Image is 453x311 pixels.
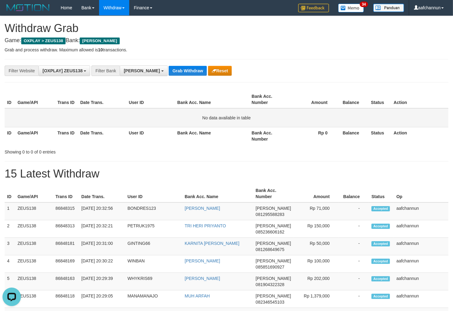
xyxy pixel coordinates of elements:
[53,290,79,308] td: 86848118
[5,38,448,44] h4: Game: Bank:
[5,168,448,180] h1: 15 Latest Withdraw
[339,238,369,255] td: -
[182,185,253,202] th: Bank Acc. Name
[256,206,291,211] span: [PERSON_NAME]
[294,255,339,273] td: Rp 100,000
[55,127,78,145] th: Trans ID
[15,202,53,220] td: ZEUS138
[185,293,210,298] a: MUH ARFAH
[55,91,78,108] th: Trans ID
[256,282,284,287] span: Copy 081904322328 to clipboard
[339,185,369,202] th: Balance
[185,258,220,263] a: [PERSON_NAME]
[5,108,448,127] td: No data available in table
[256,258,291,263] span: [PERSON_NAME]
[394,290,448,308] td: aafchannun
[294,202,339,220] td: Rp 71,000
[5,47,448,53] p: Grab and process withdraw. Maximum allowed is transactions.
[79,238,125,255] td: [DATE] 20:31:00
[394,238,448,255] td: aafchannun
[5,3,51,12] img: MOTION_logo.png
[79,202,125,220] td: [DATE] 20:32:56
[79,255,125,273] td: [DATE] 20:30:22
[391,91,448,108] th: Action
[78,91,126,108] th: Date Trans.
[91,66,120,76] div: Filter Bank
[338,4,364,12] img: Button%20Memo.svg
[79,290,125,308] td: [DATE] 20:29:05
[126,127,175,145] th: User ID
[371,241,390,246] span: Accepted
[360,2,368,7] span: 34
[42,68,82,73] span: [OXPLAY] ZEUS138
[80,38,119,44] span: [PERSON_NAME]
[256,241,291,246] span: [PERSON_NAME]
[79,220,125,238] td: [DATE] 20:32:21
[368,127,391,145] th: Status
[256,247,284,252] span: Copy 081268649675 to clipboard
[337,127,368,145] th: Balance
[38,66,90,76] button: [OXPLAY] ZEUS138
[208,66,232,76] button: Reset
[394,202,448,220] td: aafchannun
[294,185,339,202] th: Amount
[5,185,15,202] th: ID
[298,4,329,12] img: Feedback.jpg
[15,220,53,238] td: ZEUS138
[394,273,448,290] td: aafchannun
[15,255,53,273] td: ZEUS138
[15,238,53,255] td: ZEUS138
[125,273,182,290] td: WHYKRIS69
[15,127,55,145] th: Game/API
[394,185,448,202] th: Op
[79,185,125,202] th: Date Trans.
[126,91,175,108] th: User ID
[125,290,182,308] td: MANAMANAJO
[2,2,21,21] button: Open LiveChat chat widget
[294,273,339,290] td: Rp 202,000
[185,223,226,228] a: TRI HERI PRIYANTO
[371,206,390,211] span: Accepted
[256,265,284,269] span: Copy 085851690927 to clipboard
[371,276,390,281] span: Accepted
[253,185,294,202] th: Bank Acc. Number
[5,202,15,220] td: 1
[98,47,103,52] strong: 10
[15,290,53,308] td: ZEUS138
[394,220,448,238] td: aafchannun
[394,255,448,273] td: aafchannun
[5,220,15,238] td: 2
[169,66,206,76] button: Grab Withdraw
[175,91,249,108] th: Bank Acc. Name
[125,202,182,220] td: BONDRES123
[125,220,182,238] td: PETRUK1975
[53,185,79,202] th: Trans ID
[185,206,220,211] a: [PERSON_NAME]
[125,238,182,255] td: GINTING66
[53,255,79,273] td: 86848169
[120,66,167,76] button: [PERSON_NAME]
[256,300,284,305] span: Copy 082346545103 to clipboard
[339,255,369,273] td: -
[5,255,15,273] td: 4
[294,220,339,238] td: Rp 150,000
[79,273,125,290] td: [DATE] 20:29:39
[53,220,79,238] td: 86848313
[5,127,15,145] th: ID
[249,127,289,145] th: Bank Acc. Number
[15,273,53,290] td: ZEUS138
[373,4,404,12] img: panduan.png
[339,220,369,238] td: -
[256,276,291,281] span: [PERSON_NAME]
[5,22,448,34] h1: Withdraw Grab
[53,238,79,255] td: 86848181
[5,238,15,255] td: 3
[337,91,368,108] th: Balance
[124,68,160,73] span: [PERSON_NAME]
[15,91,55,108] th: Game/API
[125,185,182,202] th: User ID
[249,91,289,108] th: Bank Acc. Number
[21,38,66,44] span: OXPLAY > ZEUS138
[185,241,239,246] a: KARNITA [PERSON_NAME]
[368,91,391,108] th: Status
